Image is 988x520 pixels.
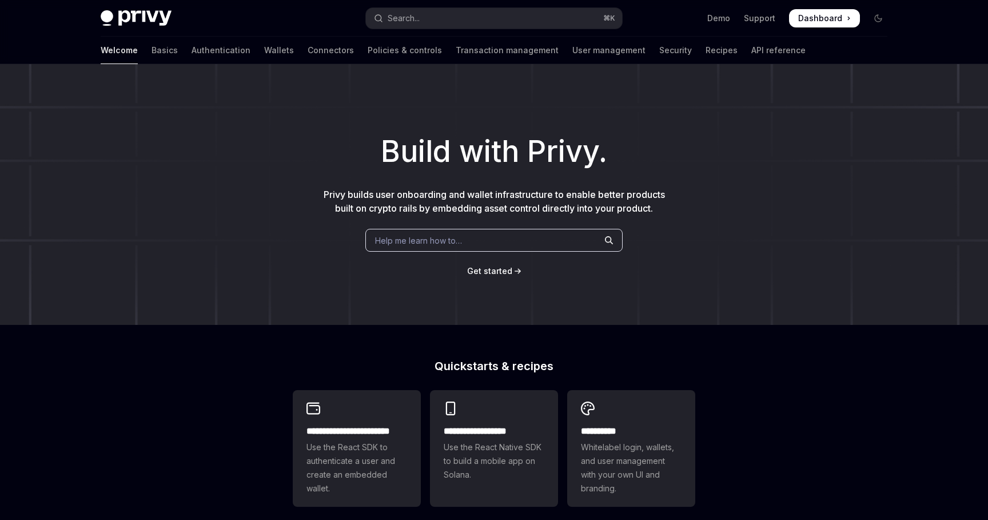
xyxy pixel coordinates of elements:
[744,13,775,24] a: Support
[101,10,172,26] img: dark logo
[293,360,695,372] h2: Quickstarts & recipes
[467,265,512,277] a: Get started
[456,37,559,64] a: Transaction management
[152,37,178,64] a: Basics
[467,266,512,276] span: Get started
[366,8,622,29] button: Open search
[603,14,615,23] span: ⌘ K
[388,11,420,25] div: Search...
[18,129,970,174] h1: Build with Privy.
[659,37,692,64] a: Security
[306,440,407,495] span: Use the React SDK to authenticate a user and create an embedded wallet.
[324,189,665,214] span: Privy builds user onboarding and wallet infrastructure to enable better products built on crypto ...
[192,37,250,64] a: Authentication
[869,9,887,27] button: Toggle dark mode
[567,390,695,507] a: **** *****Whitelabel login, wallets, and user management with your own UI and branding.
[572,37,646,64] a: User management
[444,440,544,482] span: Use the React Native SDK to build a mobile app on Solana.
[798,13,842,24] span: Dashboard
[789,9,860,27] a: Dashboard
[706,37,738,64] a: Recipes
[264,37,294,64] a: Wallets
[375,235,462,247] span: Help me learn how to…
[751,37,806,64] a: API reference
[430,390,558,507] a: **** **** **** ***Use the React Native SDK to build a mobile app on Solana.
[368,37,442,64] a: Policies & controls
[101,37,138,64] a: Welcome
[308,37,354,64] a: Connectors
[581,440,682,495] span: Whitelabel login, wallets, and user management with your own UI and branding.
[707,13,730,24] a: Demo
